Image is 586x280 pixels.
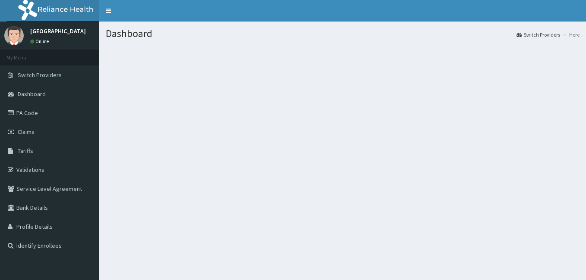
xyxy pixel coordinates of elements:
[18,71,62,79] span: Switch Providers
[106,28,580,39] h1: Dashboard
[517,31,560,38] a: Switch Providers
[18,128,35,136] span: Claims
[561,31,580,38] li: Here
[30,38,51,44] a: Online
[18,147,33,155] span: Tariffs
[30,28,86,34] p: [GEOGRAPHIC_DATA]
[18,90,46,98] span: Dashboard
[4,26,24,45] img: User Image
